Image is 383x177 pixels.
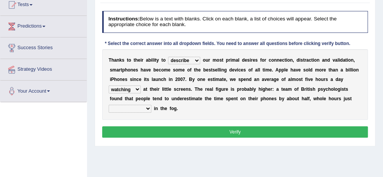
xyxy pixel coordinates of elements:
b: w [230,77,233,82]
b: i [339,57,340,63]
b: . [191,87,192,92]
b: s [303,67,306,73]
b: i [169,77,170,82]
b: n [317,57,319,63]
b: l [259,67,260,73]
b: s [122,57,125,63]
b: e [169,87,171,92]
b: o [128,57,131,63]
b: l [252,87,253,92]
b: s [173,67,176,73]
b: r [240,87,241,92]
b: l [338,57,339,63]
b: s [299,77,301,82]
b: t [263,67,264,73]
b: t [345,57,347,63]
b: a [146,57,148,63]
b: r [208,57,210,63]
b: l [308,67,310,73]
b: o [175,67,178,73]
b: e [243,77,246,82]
b: l [219,67,220,73]
b: . [272,67,273,73]
b: s [130,77,132,82]
b: b [346,67,348,73]
b: o [248,67,251,73]
b: t [329,67,330,73]
b: a [220,77,222,82]
b: a [288,77,291,82]
b: s [146,77,149,82]
b: i [144,77,145,82]
b: i [348,67,349,73]
b: d [327,57,330,63]
b: t [121,67,122,73]
b: l [162,87,163,92]
b: s [188,87,191,92]
b: i [307,77,308,82]
b: e [276,77,279,82]
b: b [203,67,206,73]
b: o [203,57,206,63]
b: m [112,67,117,73]
b: n [170,77,173,82]
b: a [306,57,309,63]
b: o [161,67,164,73]
b: l [168,87,169,92]
b: l [284,67,285,73]
b: e [206,67,209,73]
b: a [333,67,335,73]
b: o [306,67,308,73]
b: n [257,77,259,82]
b: e [226,87,228,92]
b: i [264,67,265,73]
b: e [139,77,142,82]
a: Predictions [0,16,87,35]
b: g [224,67,227,73]
b: b [244,87,247,92]
b: r [142,57,143,63]
b: s [135,67,138,73]
b: h [197,87,200,92]
b: h [315,77,318,82]
b: i [154,57,155,63]
b: l [349,67,350,73]
b: i [220,67,221,73]
b: y [156,57,159,63]
b: t [134,57,135,63]
b: u [156,77,158,82]
b: o [319,67,322,73]
b: o [262,57,264,63]
b: t [146,87,147,92]
b: A [276,67,279,73]
b: 7 [183,77,185,82]
b: o [128,67,130,73]
b: l [218,67,219,73]
b: o [296,77,299,82]
b: n [246,77,249,82]
b: k [119,57,122,63]
b: s [219,57,222,63]
b: n [130,67,133,73]
b: . [185,77,186,82]
b: r [324,77,325,82]
b: p [226,57,229,63]
b: i [230,57,232,63]
b: o [216,57,219,63]
b: s [232,87,235,92]
b: o [163,57,165,63]
b: u [321,77,324,82]
b: p [241,77,243,82]
b: e [133,67,136,73]
b: p [237,87,240,92]
b: y [341,77,343,82]
a: Your Account [0,81,87,99]
b: r [224,87,226,92]
b: t [222,77,224,82]
b: d [229,67,232,73]
b: m [215,77,220,82]
b: a [209,87,212,92]
b: i [151,57,152,63]
b: i [286,57,287,63]
b: i [163,87,164,92]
